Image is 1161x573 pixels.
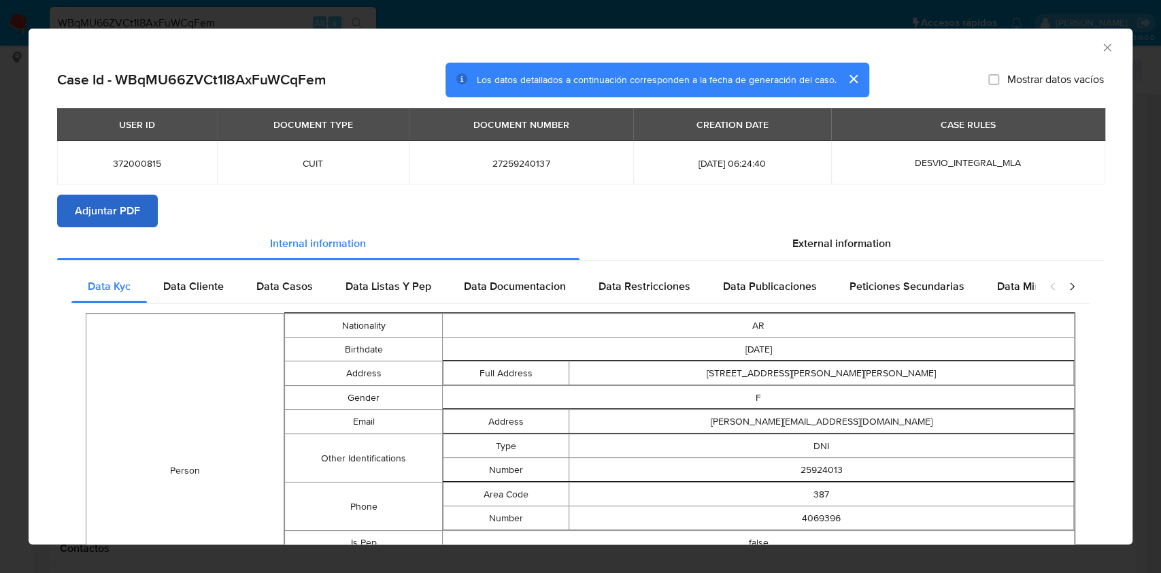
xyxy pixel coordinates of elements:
span: Peticiones Secundarias [849,278,964,294]
span: Mostrar datos vacíos [1007,73,1104,86]
td: 4069396 [569,506,1074,530]
span: 372000815 [73,157,201,169]
td: Gender [284,386,442,410]
td: [DATE] [443,338,1075,361]
td: [STREET_ADDRESS][PERSON_NAME][PERSON_NAME] [569,361,1074,385]
td: F [443,386,1075,410]
span: Los datos detallados a continuación corresponden a la fecha de generación del caso. [477,73,837,86]
td: Number [443,506,569,530]
span: Adjuntar PDF [75,196,140,226]
td: 25924013 [569,458,1074,482]
td: Address [443,410,569,433]
td: false [443,531,1075,555]
span: Data Kyc [88,278,131,294]
span: DESVIO_INTEGRAL_MLA [915,156,1021,169]
td: Type [443,434,569,458]
td: Phone [284,482,442,531]
button: Adjuntar PDF [57,195,158,227]
span: Data Listas Y Pep [346,278,431,294]
td: Is Pep [284,531,442,555]
div: CASE RULES [932,113,1004,136]
td: Nationality [284,314,442,338]
td: Other Identifications [284,434,442,482]
span: Data Documentacion [464,278,566,294]
td: DNI [569,434,1074,458]
div: DOCUMENT NUMBER [465,113,577,136]
span: Data Publicaciones [723,278,817,294]
td: Area Code [443,482,569,506]
span: Data Casos [256,278,313,294]
span: Data Cliente [163,278,224,294]
span: [DATE] 06:24:40 [650,157,814,169]
span: Data Minoridad [997,278,1072,294]
span: 27259240137 [425,157,617,169]
h2: Case Id - WBqMU66ZVCt1I8AxFuWCqFem [57,71,326,88]
td: [PERSON_NAME][EMAIL_ADDRESS][DOMAIN_NAME] [569,410,1074,433]
button: cerrar [837,63,869,95]
div: Detailed internal info [71,270,1035,303]
td: Address [284,361,442,386]
span: External information [792,235,891,251]
div: DOCUMENT TYPE [265,113,361,136]
td: 387 [569,482,1074,506]
td: Email [284,410,442,434]
td: Number [443,458,569,482]
div: closure-recommendation-modal [29,29,1132,544]
div: USER ID [111,113,163,136]
div: Detailed info [57,227,1104,260]
button: Cerrar ventana [1100,41,1113,53]
span: Internal information [270,235,366,251]
td: AR [443,314,1075,338]
input: Mostrar datos vacíos [988,74,999,85]
span: Data Restricciones [599,278,690,294]
td: Birthdate [284,338,442,361]
td: Full Address [443,361,569,385]
span: CUIT [233,157,392,169]
div: CREATION DATE [688,113,776,136]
